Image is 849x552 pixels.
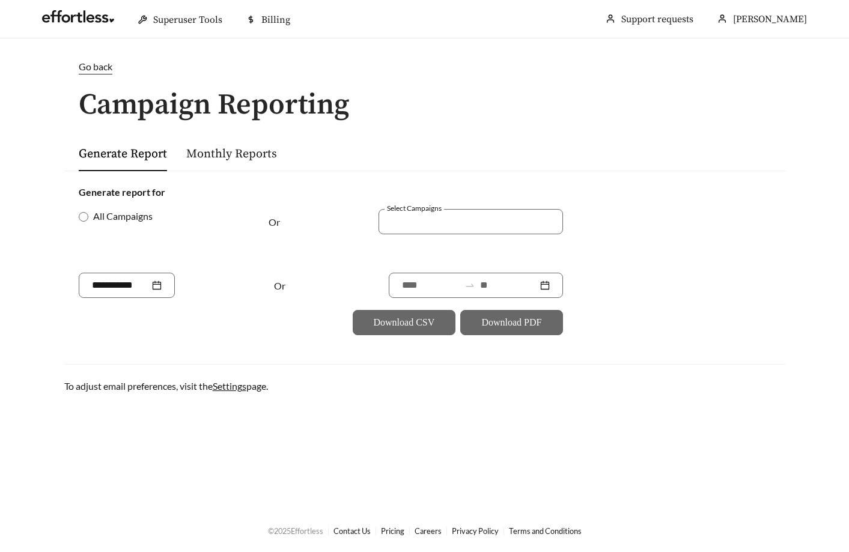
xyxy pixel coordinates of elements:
span: © 2025 Effortless [268,526,323,536]
span: Or [274,280,285,291]
span: To adjust email preferences, visit the page. [64,380,268,392]
h1: Campaign Reporting [64,89,785,121]
a: Contact Us [333,526,371,536]
a: Monthly Reports [186,147,277,162]
span: [PERSON_NAME] [733,13,807,25]
a: Privacy Policy [452,526,499,536]
a: Go back [64,59,785,74]
span: swap-right [464,280,475,291]
span: Or [269,216,280,228]
a: Generate Report [79,147,167,162]
a: Careers [415,526,442,536]
button: Download PDF [460,310,563,335]
a: Settings [213,380,246,392]
a: Pricing [381,526,404,536]
span: Go back [79,61,112,72]
span: to [464,280,475,291]
button: Download CSV [353,310,455,335]
a: Terms and Conditions [509,526,582,536]
a: Support requests [621,13,693,25]
span: All Campaigns [88,209,157,223]
span: Billing [261,14,290,26]
span: Superuser Tools [153,14,222,26]
strong: Generate report for [79,186,165,198]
